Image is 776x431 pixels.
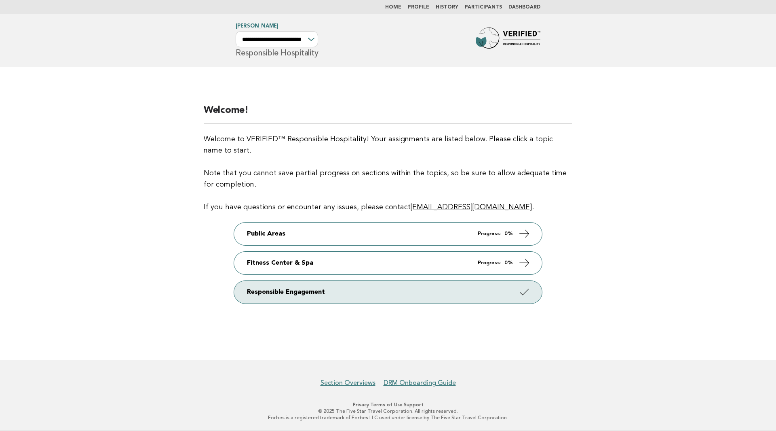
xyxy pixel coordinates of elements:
[353,402,369,408] a: Privacy
[385,5,401,10] a: Home
[141,401,635,408] p: · ·
[504,231,513,236] strong: 0%
[504,260,513,265] strong: 0%
[234,223,542,245] a: Public Areas Progress: 0%
[234,252,542,274] a: Fitness Center & Spa Progress: 0%
[508,5,540,10] a: Dashboard
[384,379,456,387] a: DRM Onboarding Guide
[465,5,502,10] a: Participants
[408,5,429,10] a: Profile
[478,231,501,236] em: Progress:
[141,414,635,421] p: Forbes is a registered trademark of Forbes LLC used under license by The Five Star Travel Corpora...
[404,402,424,408] a: Support
[236,24,318,57] h1: Responsible Hospitality
[204,104,572,124] h2: Welcome!
[141,408,635,414] p: © 2025 The Five Star Travel Corporation. All rights reserved.
[478,260,501,265] em: Progress:
[236,23,278,29] a: [PERSON_NAME]
[370,402,403,408] a: Terms of Use
[204,134,572,213] p: Welcome to VERIFIED™ Responsible Hospitality! Your assignments are listed below. Please click a t...
[476,28,540,53] img: Forbes Travel Guide
[436,5,458,10] a: History
[321,379,375,387] a: Section Overviews
[234,281,542,304] a: Responsible Engagement
[411,204,532,211] a: [EMAIL_ADDRESS][DOMAIN_NAME]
